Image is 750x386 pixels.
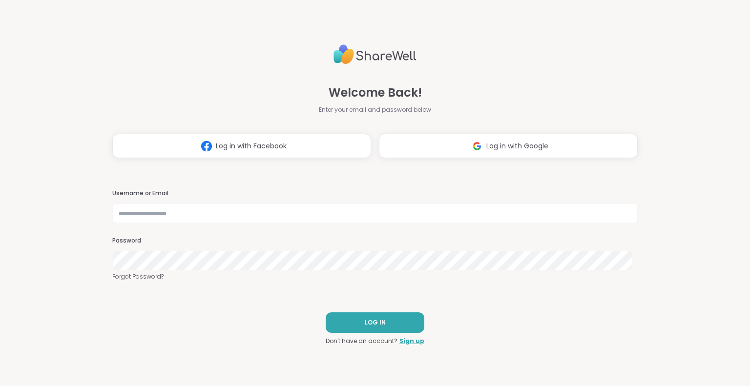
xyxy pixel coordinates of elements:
a: Sign up [399,337,424,345]
span: Enter your email and password below [319,105,431,114]
a: Forgot Password? [112,272,637,281]
h3: Username or Email [112,189,637,198]
img: ShareWell Logomark [468,137,486,155]
button: Log in with Google [379,134,638,158]
span: Don't have an account? [326,337,397,345]
img: ShareWell Logomark [197,137,216,155]
button: Log in with Facebook [112,134,371,158]
img: ShareWell Logo [333,41,417,68]
span: Welcome Back! [329,84,422,102]
button: LOG IN [326,312,424,333]
span: LOG IN [365,318,386,327]
span: Log in with Google [486,141,548,151]
h3: Password [112,237,637,245]
span: Log in with Facebook [216,141,287,151]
